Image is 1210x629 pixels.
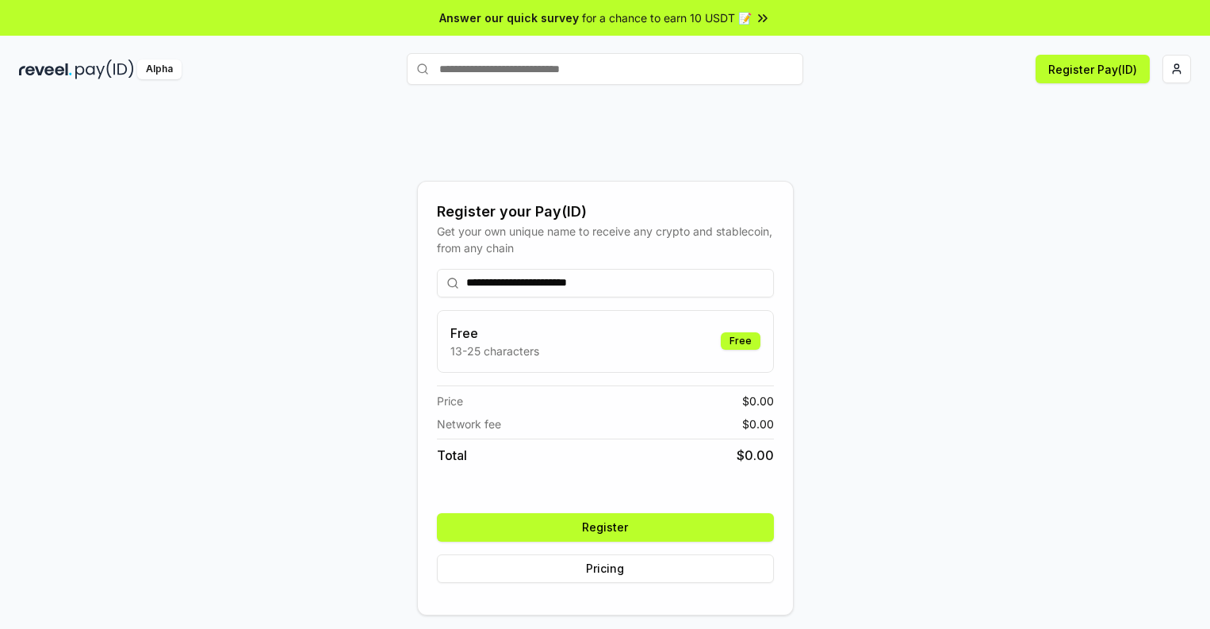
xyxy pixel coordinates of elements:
[742,393,774,409] span: $ 0.00
[439,10,579,26] span: Answer our quick survey
[450,324,539,343] h3: Free
[75,59,134,79] img: pay_id
[582,10,752,26] span: for a chance to earn 10 USDT 📝
[137,59,182,79] div: Alpha
[437,446,467,465] span: Total
[437,393,463,409] span: Price
[437,513,774,542] button: Register
[437,201,774,223] div: Register your Pay(ID)
[1036,55,1150,83] button: Register Pay(ID)
[437,223,774,256] div: Get your own unique name to receive any crypto and stablecoin, from any chain
[19,59,72,79] img: reveel_dark
[742,416,774,432] span: $ 0.00
[450,343,539,359] p: 13-25 characters
[437,554,774,583] button: Pricing
[721,332,760,350] div: Free
[737,446,774,465] span: $ 0.00
[437,416,501,432] span: Network fee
